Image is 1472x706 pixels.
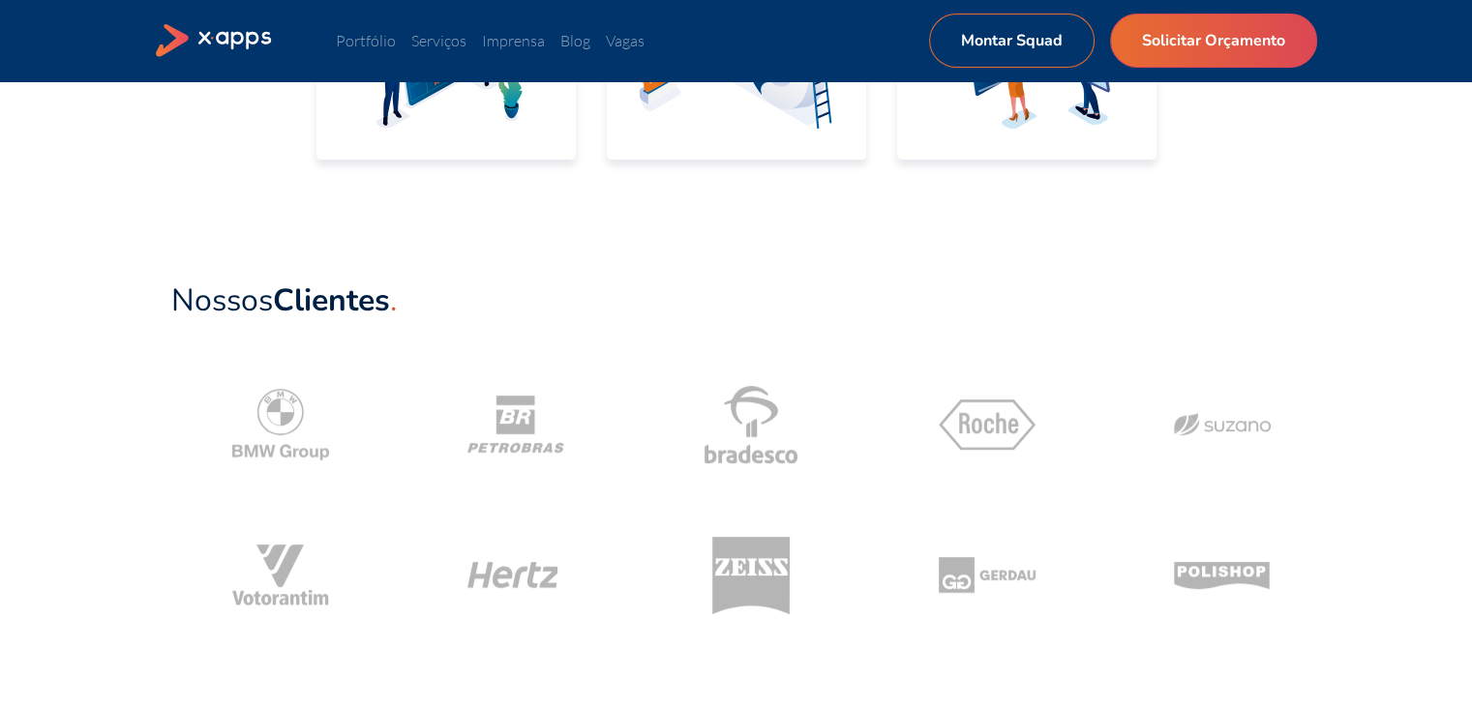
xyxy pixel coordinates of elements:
[171,279,390,321] span: Nossos
[336,31,396,50] a: Portfólio
[273,279,390,321] strong: Clientes
[929,14,1095,68] a: Montar Squad
[411,31,466,50] a: Serviços
[560,31,590,50] a: Blog
[1110,14,1317,68] a: Solicitar Orçamento
[482,31,545,50] a: Imprensa
[171,283,397,326] a: NossosClientes
[606,31,645,50] a: Vagas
